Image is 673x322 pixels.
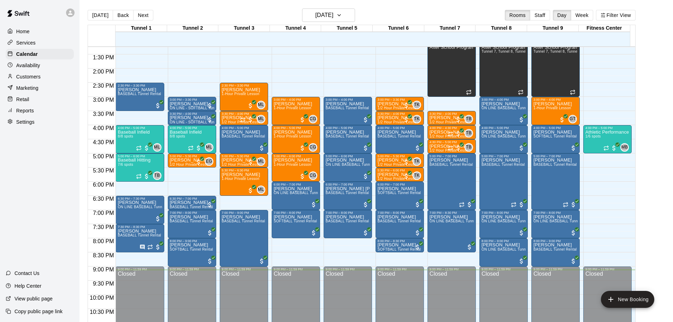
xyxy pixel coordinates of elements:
div: 3:00 PM – 4:00 PM: 1-Hour Private Lesson [272,97,320,125]
p: Copy public page link [14,308,63,315]
span: TB [154,172,160,179]
div: 3:30 PM – 4:00 PM: 1/2 Hour Private Lesson [376,111,424,125]
span: Trey Kamachi [415,171,421,180]
span: 6:30 PM [91,196,116,202]
div: 6:30 PM – 7:00 PM: BASEBALL Tunnel Rental [168,196,216,210]
span: All customers have paid [559,116,566,123]
div: 5:00 PM – 6:00 PM: 1-Hour Private Lesson [272,153,320,182]
span: BASEBALL Tunnel Rental [170,205,213,209]
div: 5:00 PM – 6:00 PM [274,154,318,158]
div: Tunnel 5 [321,25,373,32]
div: Marcus Lucas [257,157,265,166]
span: All customers have paid [362,201,369,208]
span: EG [206,158,212,165]
span: Recurring event [136,174,142,179]
span: Recurring event [518,89,524,95]
p: View public page [14,295,53,302]
span: Megan Bratetic [623,143,629,152]
span: Marcus Lucas [156,143,161,152]
div: 5:00 PM – 7:00 PM [533,154,578,158]
span: All customers have paid [403,102,410,109]
span: Recurring event [570,89,575,95]
span: All customers have paid [466,201,473,208]
span: ML [206,144,212,151]
span: 1/2 Hour Private Lesson [222,163,262,166]
div: 7:00 PM – 9:00 PM: BASEBALL Tunnel Rental [220,210,268,267]
div: Gilbert Tussey [568,115,577,123]
a: Customers [6,71,74,82]
div: Marketing [6,83,74,93]
span: Tate Budnick [156,171,161,180]
div: Trey Kamachi [413,171,421,180]
p: Retail [16,96,29,103]
span: CG [309,172,316,179]
p: Marketing [16,84,39,92]
div: 1:00 PM – 3:00 PM: After School Program [427,40,476,97]
span: ON LINE - SOFTBALL Tunnel 1-6 Rental [170,106,238,110]
span: 1/2 Hour Private Lesson [430,148,470,152]
span: TK [414,158,420,165]
div: Trey Kamachi [413,115,421,123]
span: Recurring event [448,131,453,137]
div: 2:30 PM – 3:30 PM [118,84,162,87]
span: ML [258,116,264,123]
div: 5:00 PM – 6:00 PM [326,154,370,158]
div: 1:00 PM – 3:00 PM: After School Program [531,40,580,97]
svg: Has notes [140,244,145,250]
span: 1/2 Hour Private Lesson [430,134,470,138]
span: 4:00 PM [91,125,116,131]
div: 7:00 PM – 8:00 PM: BASEBALL Tunnel Rental [168,210,216,238]
span: SOFTBALL Tunnel Rental [533,134,577,138]
div: 4:00 PM – 5:00 PM: BASEBALL Tunnel Rental [324,125,372,153]
div: 4:00 PM – 5:00 PM: BASEBALL Tunnel Rental [220,125,268,153]
div: Tate Budnick [153,171,161,180]
button: Staff [530,10,550,21]
span: All customers have paid [518,145,525,152]
div: Settings [6,117,74,127]
p: Reports [16,107,34,114]
div: 3:00 PM – 4:00 PM [274,98,318,101]
h6: [DATE] [315,10,333,20]
span: Recurring event [466,89,472,95]
div: 4:00 PM – 5:00 PM: Baseball Infield [168,125,216,153]
span: Emily Guadagno [208,157,213,166]
div: 3:00 PM – 3:30 PM: 1/2 Hour Private Lesson [376,97,424,111]
span: ON LINE BASEBALL Tunnel 7-9 Rental [482,106,548,110]
div: 5:00 PM – 5:30 PM: 1/2 Hour Private Lesson [376,153,424,168]
div: Availability [6,60,74,71]
span: All customers have paid [299,116,306,123]
div: 4:00 PM – 5:00 PM [118,126,162,130]
div: 3:30 PM – 4:00 PM [430,112,474,116]
div: 6:30 PM – 7:30 PM [118,197,162,200]
div: Trey Kamachi [413,101,421,109]
span: Tate Budnick [467,143,473,152]
span: 1-Hour Private Lesson [274,134,312,138]
span: Marcus Lucas [260,157,265,166]
span: Recurring event [240,117,246,123]
span: 1/2 Hour Private Lesson [170,163,211,166]
span: BASEBALL Tunnel Rental [326,134,369,138]
span: All customers have paid [403,159,410,166]
span: Recurring event [136,145,142,151]
span: All customers have paid [247,187,254,194]
div: 3:00 PM – 4:00 PM: BASEBALL Tunnel Rental [324,97,372,125]
span: All customers have paid [299,173,306,180]
div: 4:00 PM – 5:00 PM [378,126,422,130]
span: TK [414,101,420,109]
span: All customers have paid [362,116,369,123]
span: All customers have paid [403,116,410,123]
div: 6:30 PM – 7:30 PM: Max Stevenson [116,196,164,224]
span: Gilbert Tussey [571,115,577,123]
span: 7:00 PM [91,210,116,216]
div: Corrin Green [309,143,317,152]
span: All customers have paid [258,145,265,152]
span: Corrin Green [312,115,317,123]
div: Tunnel 4 [270,25,321,32]
div: 3:30 PM – 4:00 PM [378,112,422,116]
span: 3:00 PM [91,97,116,103]
div: 4:00 PM – 4:30 PM [430,126,474,130]
span: Trey Kamachi [415,115,421,123]
button: Next [133,10,153,21]
div: 5:00 PM – 6:00 PM: Baseball Hitting [116,153,164,182]
div: 3:30 PM – 4:00 PM [170,112,214,116]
